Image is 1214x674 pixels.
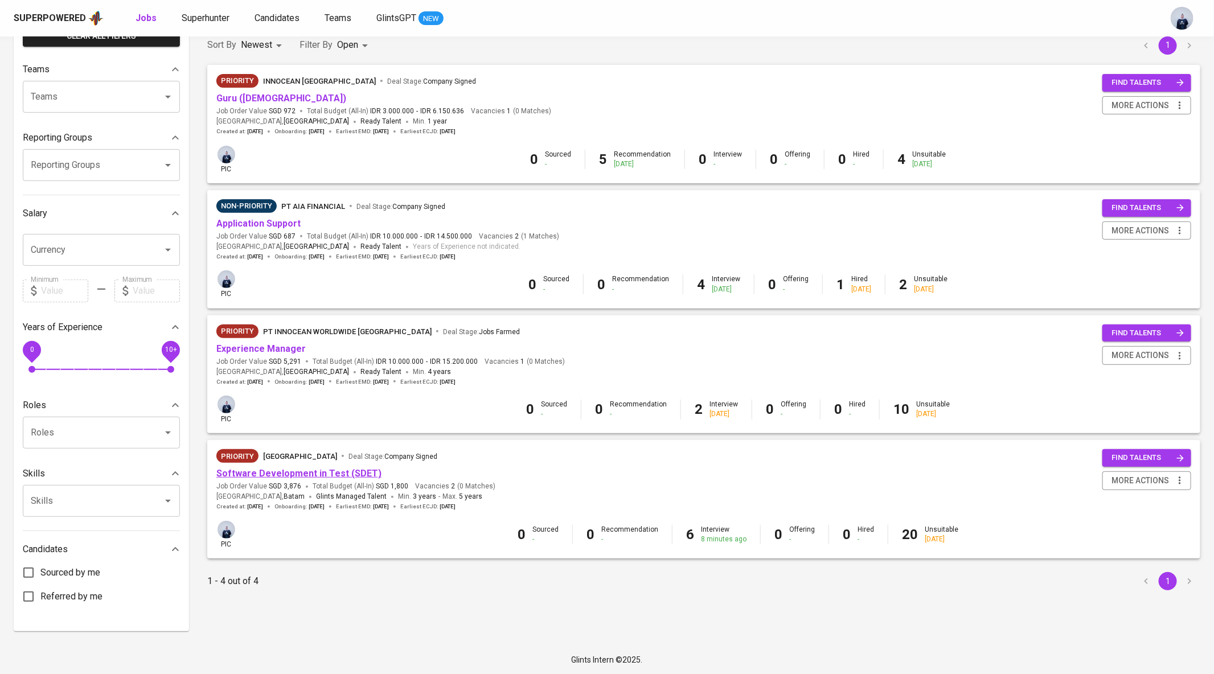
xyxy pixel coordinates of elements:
span: IDR 14.500.000 [424,232,472,241]
span: Onboarding : [274,128,325,135]
div: - [858,535,874,544]
a: Experience Manager [216,343,306,354]
button: page 1 [1159,36,1177,55]
div: Years of Experience [23,316,180,339]
div: pic [216,269,236,299]
img: annisa@glints.com [218,521,235,539]
span: Created at : [216,378,263,386]
div: Offering [789,525,815,544]
span: Referred by me [40,590,102,603]
div: Hired [849,400,866,419]
input: Value [41,280,88,302]
span: Superhunter [182,13,229,23]
span: [DATE] [309,128,325,135]
span: [DATE] [440,253,456,261]
span: Deal Stage : [348,453,437,461]
span: 3 years [413,492,436,500]
div: Offering [783,274,809,294]
img: annisa@glints.com [1171,7,1194,30]
span: [GEOGRAPHIC_DATA] [284,241,349,253]
b: 2 [899,277,907,293]
span: [DATE] [247,503,263,511]
span: SGD 3,876 [269,482,301,491]
b: 0 [595,401,603,417]
div: - [789,535,815,544]
span: [GEOGRAPHIC_DATA] , [216,491,305,503]
div: [DATE] [614,159,671,169]
span: - [426,357,428,367]
span: Earliest ECJD : [400,128,456,135]
span: find talents [1112,202,1184,215]
a: Superhunter [182,11,232,26]
button: more actions [1102,221,1191,240]
span: Earliest ECJD : [400,378,456,386]
div: [DATE] [916,409,950,419]
p: Teams [23,63,50,76]
span: Earliest EMD : [336,503,389,511]
span: Teams [325,13,351,23]
span: [GEOGRAPHIC_DATA] [284,116,349,128]
span: [DATE] [247,128,263,135]
button: find talents [1102,199,1191,217]
button: Open [160,242,176,258]
a: GlintsGPT NEW [376,11,444,26]
b: 4 [697,277,705,293]
span: Jobs Farmed [479,328,520,336]
div: Interview [713,150,742,169]
b: 2 [695,401,703,417]
span: Max. [442,492,482,500]
span: - [438,491,440,503]
span: [DATE] [373,378,389,386]
span: [DATE] [247,378,263,386]
span: NEW [419,13,444,24]
b: 0 [766,401,774,417]
span: more actions [1112,98,1169,113]
p: Roles [23,398,46,412]
span: Earliest EMD : [336,253,389,261]
b: 0 [843,527,851,543]
span: Deal Stage : [387,77,476,85]
span: Earliest EMD : [336,378,389,386]
span: [DATE] [373,253,389,261]
span: Vacancies ( 1 Matches ) [479,232,559,241]
div: Hired [858,525,874,544]
span: Created at : [216,503,263,511]
div: Open [337,35,372,56]
div: - [543,285,569,294]
span: PT AIA FINANCIAL [281,202,345,211]
div: Teams [23,58,180,81]
span: Years of Experience not indicated. [413,241,520,253]
div: Recommendation [612,274,669,294]
span: Vacancies ( 0 Matches ) [485,357,565,367]
span: Earliest EMD : [336,128,389,135]
span: [GEOGRAPHIC_DATA] [263,452,337,461]
div: Skills [23,462,180,485]
span: more actions [1112,224,1169,238]
span: Job Order Value [216,357,301,367]
span: [DATE] [309,378,325,386]
span: Job Order Value [216,482,301,491]
span: Earliest ECJD : [400,503,456,511]
span: Priority [216,326,259,337]
span: [DATE] [440,503,456,511]
div: Superpowered [14,12,86,25]
span: SGD 1,800 [376,482,408,491]
a: Application Support [216,218,301,229]
span: Total Budget (All-In) [307,232,472,241]
div: - [853,159,870,169]
span: 1 [519,357,524,367]
div: Hired [853,150,870,169]
div: - [601,535,658,544]
span: [GEOGRAPHIC_DATA] , [216,241,349,253]
a: Software Development in Test (SDET) [216,468,382,479]
span: Total Budget (All-In) [313,357,478,367]
div: - [545,159,571,169]
span: 10+ [165,346,177,354]
span: SGD 972 [269,106,296,116]
span: - [416,106,418,116]
div: Offering [781,400,806,419]
span: 0 [30,346,34,354]
div: Client Priority, Very Responsive, More Profiles Required [216,324,259,338]
div: Unsuitable [912,150,946,169]
span: Ready Talent [360,243,401,250]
